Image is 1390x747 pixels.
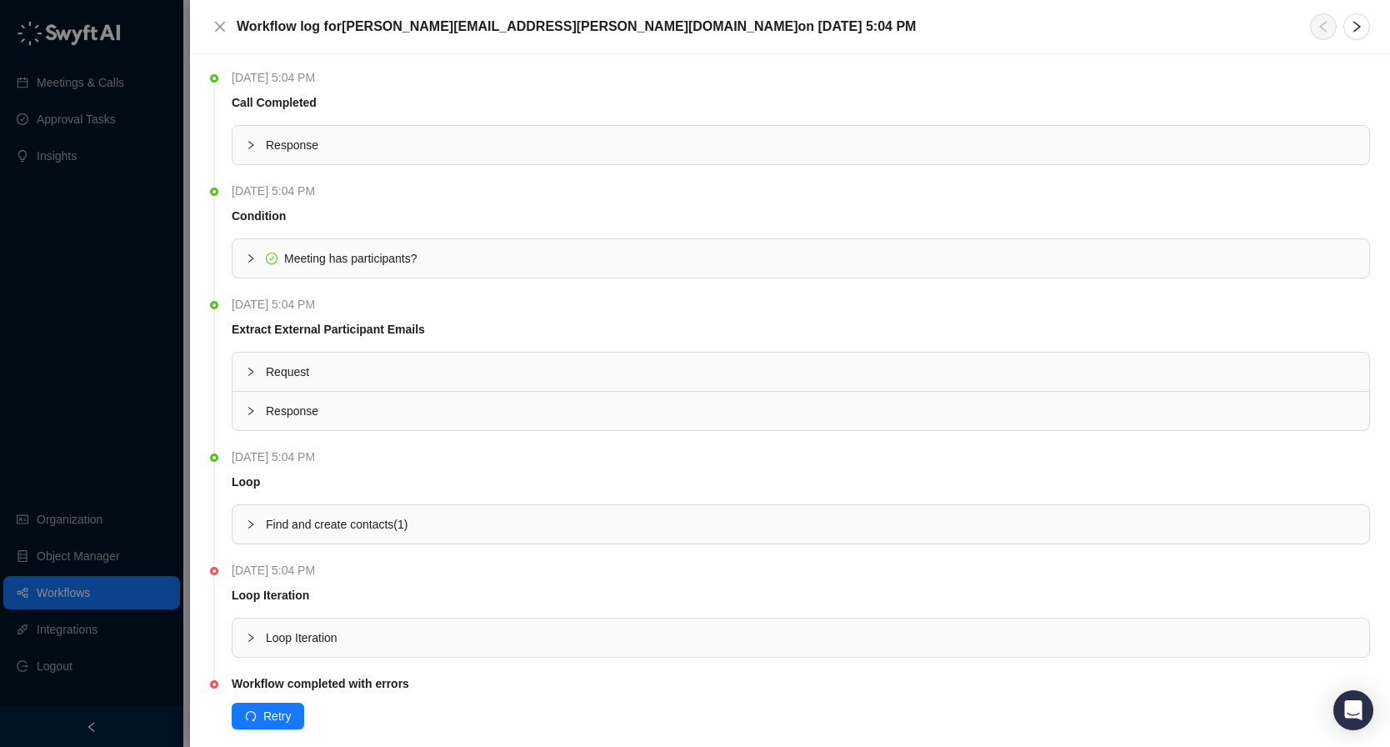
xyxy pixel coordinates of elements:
span: Loop Iteration [266,629,1356,647]
span: Find and create contacts ( 1 ) [266,518,407,531]
strong: Call Completed [232,96,317,109]
span: Request [266,363,1356,381]
span: close [213,20,227,33]
strong: Workflow completed with errors [232,677,409,690]
span: redo [245,710,257,722]
span: right [1350,20,1363,33]
div: Open Intercom Messenger [1333,690,1373,730]
button: Close [210,17,230,37]
span: Retry [263,707,291,725]
span: [DATE] 5:04 PM [232,561,323,579]
span: [DATE] 5:04 PM [232,448,323,466]
strong: Loop [232,475,260,489]
strong: Loop Iteration [232,589,309,602]
span: collapsed [246,633,256,643]
button: Retry [232,703,304,729]
span: [DATE] 5:04 PM [232,68,323,87]
span: Meeting has participants? [284,252,417,265]
span: [DATE] 5:04 PM [232,182,323,200]
span: collapsed [246,367,256,377]
span: collapsed [246,253,256,263]
h5: Workflow log for [PERSON_NAME][EMAIL_ADDRESS][PERSON_NAME][DOMAIN_NAME] on [DATE] 5:04 PM [237,17,916,37]
span: collapsed [246,406,256,416]
span: Response [266,402,1356,420]
strong: Extract External Participant Emails [232,323,425,336]
span: collapsed [246,140,256,150]
strong: Condition [232,209,286,223]
span: check-circle [266,253,277,264]
span: [DATE] 5:04 PM [232,295,323,313]
span: collapsed [246,519,256,529]
span: Response [266,136,1356,154]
